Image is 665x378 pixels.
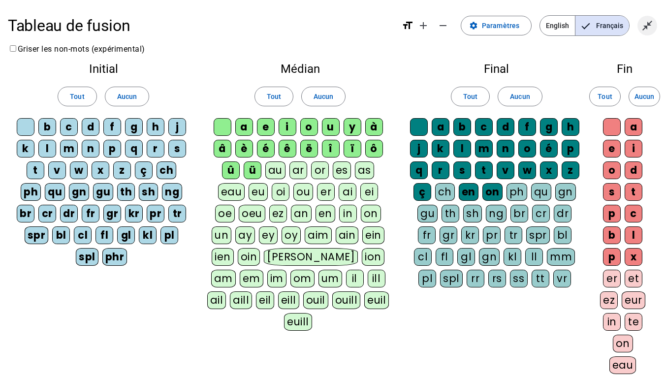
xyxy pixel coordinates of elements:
div: cl [74,226,92,244]
div: t [27,161,44,179]
div: ouil [303,291,328,309]
div: l [38,140,56,157]
label: Griser les non-mots (expérimental) [8,44,145,54]
div: rs [488,270,506,287]
div: x [92,161,109,179]
h2: Médian [207,63,393,75]
div: b [453,118,471,136]
div: gn [479,248,500,266]
button: Augmenter la taille de la police [413,16,433,35]
span: Tout [70,91,84,102]
div: g [540,118,558,136]
div: pl [418,270,436,287]
div: oy [282,226,301,244]
button: Aucun [105,87,149,106]
div: f [518,118,536,136]
div: eil [256,291,274,309]
div: d [497,118,514,136]
div: i [625,140,642,157]
div: fl [436,248,453,266]
div: v [48,161,66,179]
div: kl [504,248,521,266]
div: ien [212,248,234,266]
div: cr [38,205,56,222]
div: p [603,248,621,266]
button: Tout [58,87,96,106]
div: z [562,161,579,179]
div: [PERSON_NAME] [264,248,358,266]
div: vr [553,270,571,287]
div: ch [435,183,455,201]
div: on [482,183,503,201]
div: gu [93,183,113,201]
div: gl [457,248,475,266]
div: ô [365,140,383,157]
div: m [60,140,78,157]
div: rr [467,270,484,287]
div: om [290,270,315,287]
div: x [540,161,558,179]
div: es [333,161,351,179]
div: qu [531,183,551,201]
div: tt [532,270,549,287]
div: en [316,205,335,222]
div: euill [284,313,312,331]
div: m [475,140,493,157]
div: ng [486,205,507,222]
input: Griser les non-mots (expérimental) [10,45,16,52]
div: a [625,118,642,136]
div: gn [69,183,89,201]
div: r [432,161,449,179]
div: ill [368,270,385,287]
div: er [317,183,335,201]
div: bl [554,226,571,244]
div: sh [139,183,158,201]
h2: Initial [16,63,191,75]
mat-icon: settings [469,21,478,30]
button: Paramètres [461,16,532,35]
div: gr [103,205,121,222]
div: ç [413,183,431,201]
div: th [442,205,459,222]
div: ain [336,226,359,244]
div: v [497,161,514,179]
div: oe [215,205,235,222]
div: spr [25,226,49,244]
div: em [240,270,263,287]
span: Aucun [314,91,333,102]
div: c [625,205,642,222]
div: dr [554,205,571,222]
div: u [322,118,340,136]
div: an [291,205,312,222]
div: euil [364,291,389,309]
div: a [235,118,253,136]
div: in [603,313,621,331]
div: in [339,205,357,222]
div: oeu [239,205,265,222]
div: cl [414,248,432,266]
div: o [518,140,536,157]
span: Paramètres [482,20,519,31]
div: gl [117,226,135,244]
button: Aucun [301,87,346,106]
div: ion [362,248,384,266]
div: k [17,140,34,157]
div: aill [230,291,252,309]
div: é [257,140,275,157]
div: s [453,161,471,179]
div: aim [305,226,332,244]
div: ez [269,205,287,222]
div: b [603,226,621,244]
mat-icon: close_fullscreen [641,20,653,31]
div: o [300,118,318,136]
div: e [257,118,275,136]
div: br [17,205,34,222]
div: c [475,118,493,136]
div: bl [52,226,70,244]
div: é [540,140,558,157]
div: t [625,183,642,201]
div: br [510,205,528,222]
span: Tout [598,91,612,102]
div: f [103,118,121,136]
div: eu [249,183,268,201]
